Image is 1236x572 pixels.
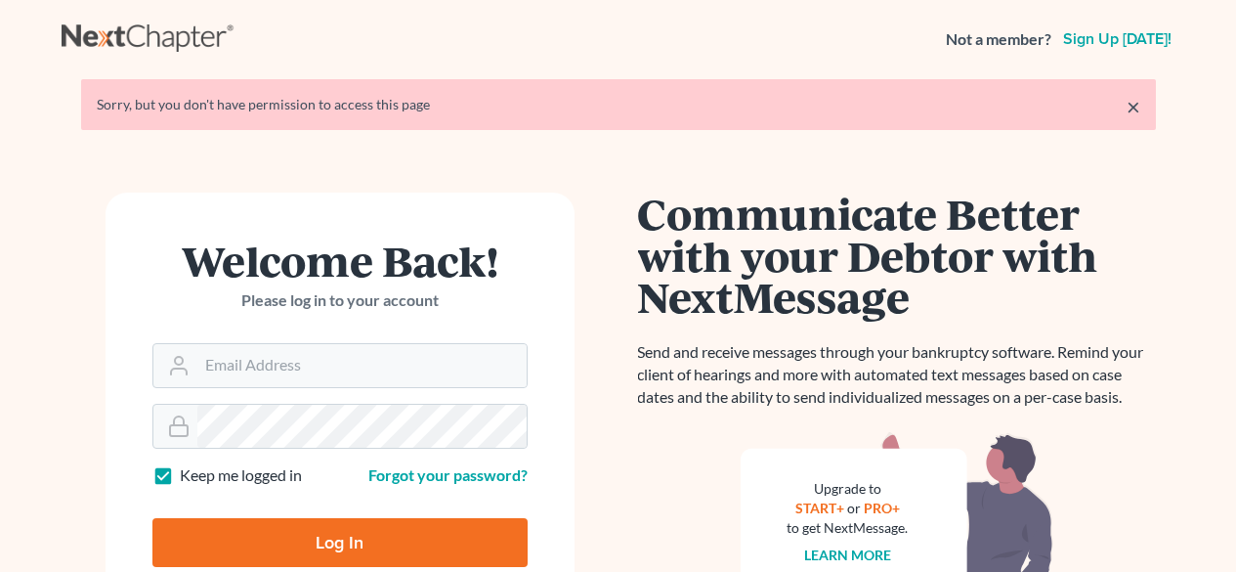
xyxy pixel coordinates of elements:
[97,95,1140,114] div: Sorry, but you don't have permission to access this page
[804,547,891,563] a: Learn more
[638,193,1156,318] h1: Communicate Better with your Debtor with NextMessage
[152,289,528,312] p: Please log in to your account
[795,500,844,516] a: START+
[152,240,528,282] h1: Welcome Back!
[152,518,528,567] input: Log In
[1059,31,1175,47] a: Sign up [DATE]!
[638,341,1156,409] p: Send and receive messages through your bankruptcy software. Remind your client of hearings and mo...
[847,500,861,516] span: or
[864,500,900,516] a: PRO+
[1127,95,1140,118] a: ×
[197,344,527,387] input: Email Address
[180,464,302,487] label: Keep me logged in
[946,28,1051,51] strong: Not a member?
[368,465,528,484] a: Forgot your password?
[788,479,909,499] div: Upgrade to
[788,518,909,538] div: to get NextMessage.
